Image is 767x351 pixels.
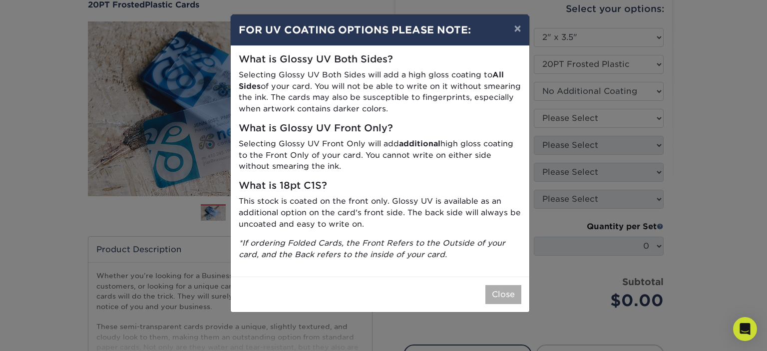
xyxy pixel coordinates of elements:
[485,285,521,304] button: Close
[239,123,521,134] h5: What is Glossy UV Front Only?
[733,317,757,341] div: Open Intercom Messenger
[239,196,521,230] p: This stock is coated on the front only. Glossy UV is available as an additional option on the car...
[506,14,529,42] button: ×
[239,138,521,172] p: Selecting Glossy UV Front Only will add high gloss coating to the Front Only of your card. You ca...
[239,180,521,192] h5: What is 18pt C1S?
[239,69,521,115] p: Selecting Glossy UV Both Sides will add a high gloss coating to of your card. You will not be abl...
[239,54,521,65] h5: What is Glossy UV Both Sides?
[239,22,521,37] h4: FOR UV COATING OPTIONS PLEASE NOTE:
[399,139,440,148] strong: additional
[239,70,504,91] strong: All Sides
[239,238,505,259] i: *If ordering Folded Cards, the Front Refers to the Outside of your card, and the Back refers to t...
